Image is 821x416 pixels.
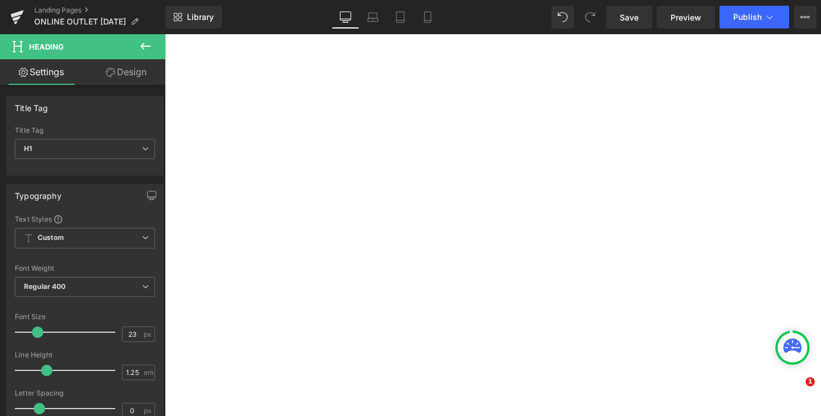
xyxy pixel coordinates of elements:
[657,6,715,28] a: Preview
[34,17,126,26] span: ONLINE OUTLET [DATE]
[34,6,165,15] a: Landing Pages
[359,6,387,28] a: Laptop
[38,233,64,243] b: Custom
[165,6,222,28] a: New Library
[15,264,155,272] div: Font Weight
[806,377,815,386] span: 1
[15,214,155,223] div: Text Styles
[24,282,66,291] b: Regular 400
[15,97,48,113] div: Title Tag
[144,331,153,338] span: px
[414,6,441,28] a: Mobile
[85,59,168,85] a: Design
[15,127,155,134] div: Title Tag
[29,42,64,51] span: Heading
[670,11,701,23] span: Preview
[15,389,155,397] div: Letter Spacing
[144,369,153,376] span: em
[332,6,359,28] a: Desktop
[733,13,762,22] span: Publish
[782,377,810,405] iframe: Intercom live chat
[579,6,601,28] button: Redo
[187,12,214,22] span: Library
[15,313,155,321] div: Font Size
[551,6,574,28] button: Undo
[794,6,816,28] button: More
[387,6,414,28] a: Tablet
[15,351,155,359] div: Line Height
[15,185,62,201] div: Typography
[620,11,639,23] span: Save
[720,6,789,28] button: Publish
[24,144,32,153] b: H1
[144,407,153,414] span: px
